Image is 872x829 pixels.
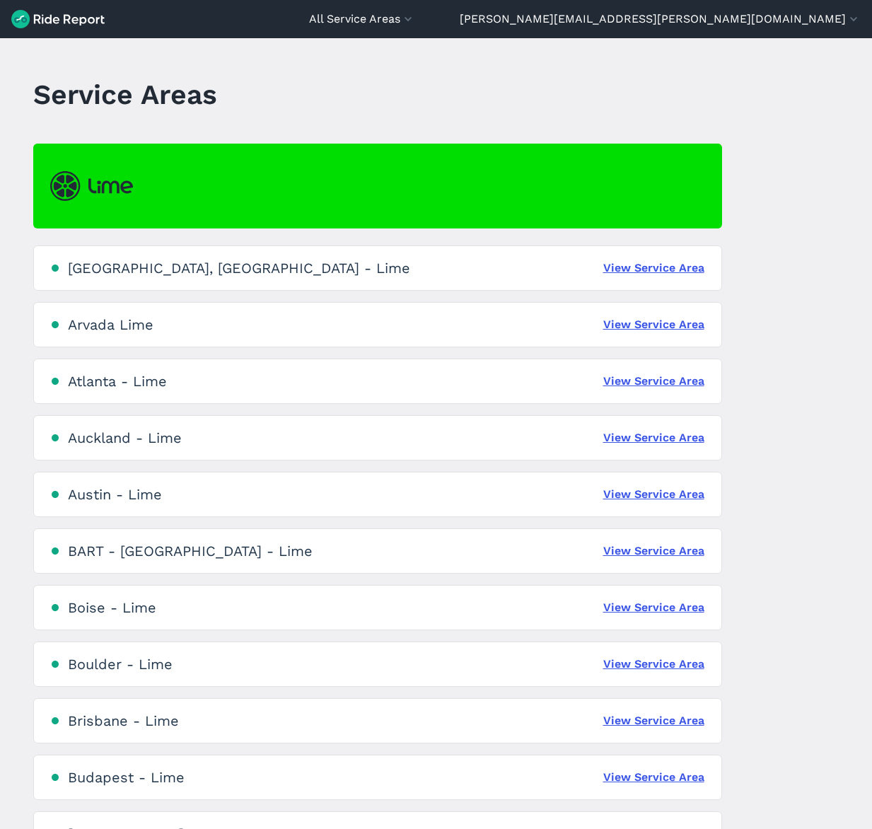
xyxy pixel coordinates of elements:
div: Boulder - Lime [68,656,173,673]
div: Boise - Lime [68,599,156,616]
div: Auckland - Lime [68,429,182,446]
a: View Service Area [603,373,704,390]
div: Budapest - Lime [68,769,185,786]
div: Austin - Lime [68,486,162,503]
a: View Service Area [603,543,704,560]
a: View Service Area [603,429,704,446]
h1: Service Areas [33,75,217,114]
img: Ride Report [11,10,105,28]
a: View Service Area [603,712,704,729]
a: View Service Area [603,316,704,333]
button: All Service Areas [309,11,415,28]
a: View Service Area [603,599,704,616]
a: View Service Area [603,656,704,673]
img: Lime [50,171,133,201]
div: Arvada Lime [68,316,153,333]
a: View Service Area [603,486,704,503]
a: View Service Area [603,260,704,277]
button: [PERSON_NAME][EMAIL_ADDRESS][PERSON_NAME][DOMAIN_NAME] [460,11,861,28]
div: Atlanta - Lime [68,373,167,390]
a: View Service Area [603,769,704,786]
div: Brisbane - Lime [68,712,179,729]
div: [GEOGRAPHIC_DATA], [GEOGRAPHIC_DATA] - Lime [68,260,410,277]
div: BART - [GEOGRAPHIC_DATA] - Lime [68,543,313,560]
